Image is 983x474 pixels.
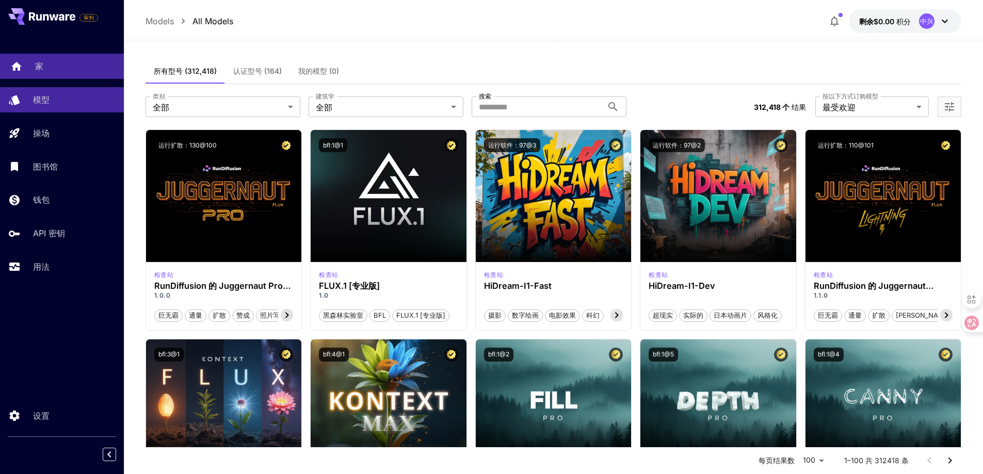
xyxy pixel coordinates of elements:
[154,138,221,152] button: 运行扩散：130@100
[758,311,778,319] font: 风格化
[488,350,509,358] font: bfl:1@2
[649,348,678,362] button: bfl:1@5
[319,281,458,291] div: FLUX.1 [专业版]
[653,350,674,358] font: bfl:1@5
[649,138,705,152] button: 运行软件：97@2
[814,281,934,301] font: RunDiffusion 的 Juggernaut Lightning Flux
[213,311,226,319] font: 扩散
[33,261,50,272] font: 用法
[653,141,701,149] font: 运行软件：97@2
[609,138,623,152] button: 认证模型——经过审查，具有最佳性能，并包含商业许可证。
[316,102,332,112] font: 全部
[323,350,345,358] font: bfl:4@1
[33,128,50,138] font: 操场
[319,281,380,291] font: FLUX.1 [专业版]
[484,271,504,279] font: 检查站
[374,311,386,319] font: BFL
[232,308,254,322] button: 赞成
[814,348,844,362] button: bfl:1@4
[814,138,878,152] button: 运行扩散：110@101
[818,311,838,319] font: 巨无霸
[754,103,789,111] font: 312,418 个
[154,270,174,280] div: FLUX.1 D
[803,455,815,464] font: 100
[814,291,828,299] font: 1.1.0
[823,92,878,100] font: 按以下方式订购模型
[154,67,217,75] font: 所有型号 (312,418)
[586,311,600,319] font: 科幻
[185,308,206,322] button: 通量
[710,308,751,322] button: 日本动画片
[849,9,961,33] button: 0.00 美元中兴
[814,281,953,291] div: RunDiffusion 的 Juggernaut Lightning Flux
[84,14,94,21] font: 审判
[154,308,183,322] button: 巨无霸
[653,311,673,319] font: 超现实
[158,350,180,358] font: bfl:3@1
[146,15,174,27] a: Models
[818,350,840,358] font: bfl:1@4
[319,348,349,362] button: bfl:4@1
[154,281,294,291] div: RunDiffusion 的 Juggernaut Pro Flux
[154,271,174,279] font: 检查站
[896,311,951,319] font: [PERSON_NAME]
[848,311,862,319] font: 通量
[582,308,604,322] button: 科幻
[396,311,445,319] font: FLUX.1 [专业版]
[154,281,291,301] font: RunDiffusion 的 Juggernaut Pro Flux
[192,15,233,27] a: All Models
[208,308,230,322] button: 扩散
[872,311,885,319] font: 扩散
[814,270,833,280] div: FLUX.1 D
[649,281,788,291] div: HiDream-I1-Dev
[146,15,233,27] nav: 面包屑
[818,141,874,149] font: 运行扩散：110@101
[609,348,623,362] button: 认证模型——经过审查，具有最佳性能，并包含商业许可证。
[844,456,909,465] font: 1–100 共 312418 条
[774,138,788,152] button: 认证模型——经过审查，具有最佳性能，并包含商业许可证。
[279,138,293,152] button: 认证模型——经过审查，具有最佳性能，并包含商业许可证。
[444,348,458,362] button: 认证模型——经过审查，具有最佳性能，并包含商业许可证。
[153,92,165,100] font: 类别
[33,228,65,238] font: API 密钥
[943,101,956,113] button: 打开更多过滤器
[512,311,539,319] font: 数字绘画
[279,348,293,362] button: 认证模型——经过审查，具有最佳性能，并包含商业许可证。
[236,311,250,319] font: 赞成
[33,94,50,105] font: 模型
[859,17,894,26] font: 剩余$0.00
[488,311,502,319] font: 摄影
[683,311,703,319] font: 实际的
[369,308,390,322] button: BFL
[256,308,304,322] button: 照片写实主义
[158,311,179,319] font: 巨无霸
[892,308,955,322] button: [PERSON_NAME]
[316,92,334,100] font: 建筑学
[759,456,795,465] font: 每页结果数
[814,271,833,279] font: 检查站
[323,141,343,149] font: bfl:1@1
[484,308,506,322] button: 摄影
[649,281,715,291] font: HiDream-I1-Dev
[298,67,339,75] font: 我的模型 (0)
[154,348,184,362] button: bfl:3@1
[896,17,911,26] font: 积分
[823,102,856,112] font: 最受欢迎
[484,281,623,291] div: HiDream-I1-Fast
[33,411,50,421] font: 设置
[33,194,50,205] font: 钱包
[260,311,300,319] font: 照片写实主义
[154,291,171,299] font: 1.0.0
[940,450,960,471] button: 转至下一页
[508,308,543,322] button: 数字绘画
[103,448,116,461] button: 折叠侧边栏
[549,311,576,319] font: 电影效果
[484,348,513,362] button: bfl:1@2
[110,445,124,464] div: 折叠侧边栏
[920,17,933,25] font: 中兴
[484,138,540,152] button: 运行软件：97@3
[484,281,552,291] font: HiDream-I1-Fast
[189,311,202,319] font: 通量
